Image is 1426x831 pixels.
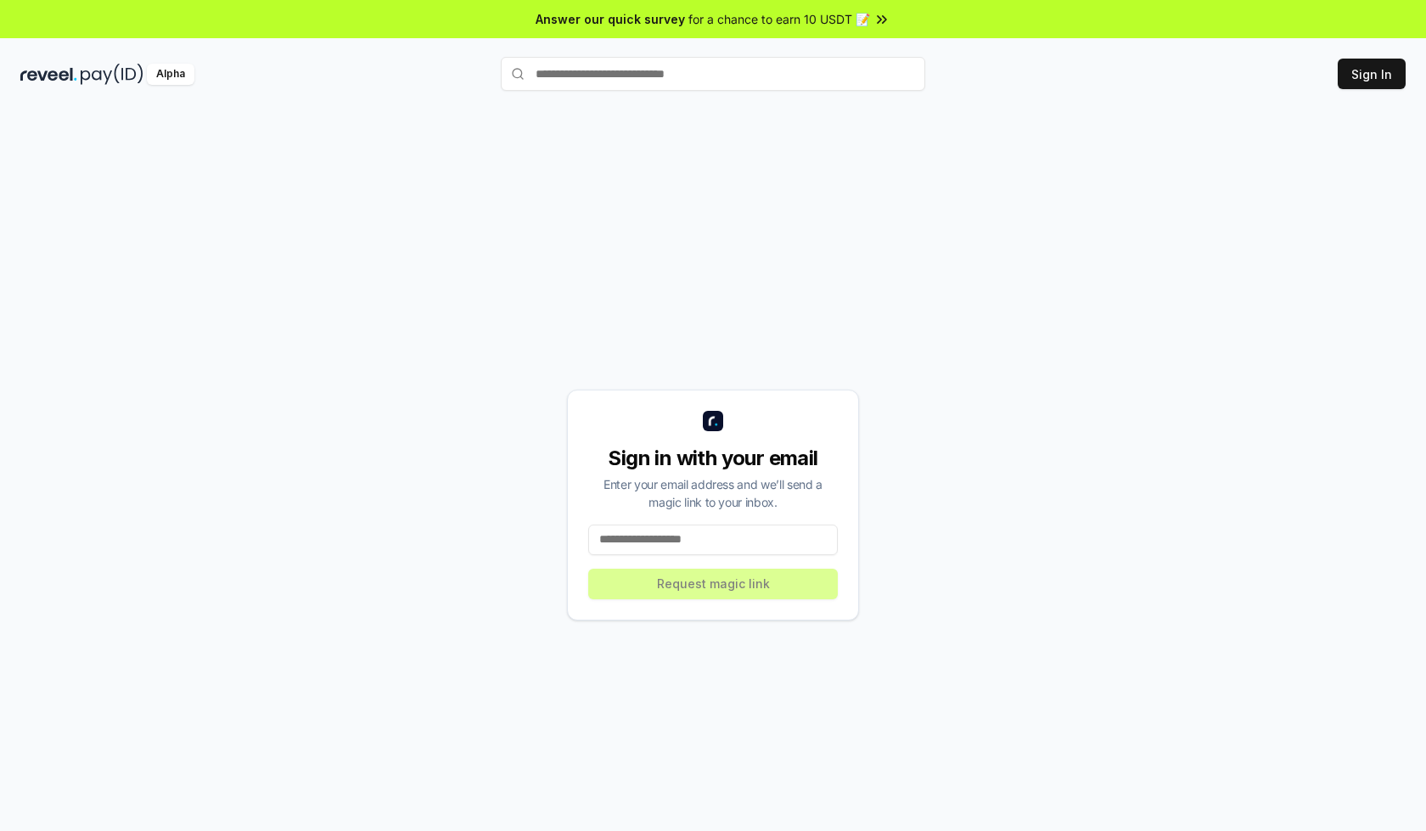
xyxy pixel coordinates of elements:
[147,64,194,85] div: Alpha
[20,64,77,85] img: reveel_dark
[81,64,143,85] img: pay_id
[536,10,685,28] span: Answer our quick survey
[688,10,870,28] span: for a chance to earn 10 USDT 📝
[588,475,838,511] div: Enter your email address and we’ll send a magic link to your inbox.
[588,445,838,472] div: Sign in with your email
[1338,59,1406,89] button: Sign In
[703,411,723,431] img: logo_small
